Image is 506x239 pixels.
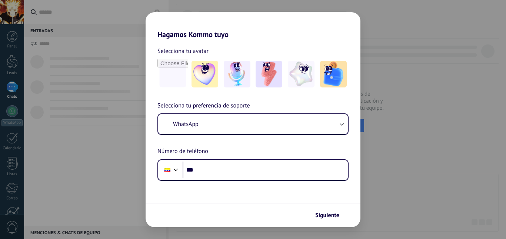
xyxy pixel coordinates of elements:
img: -4.jpeg [288,61,314,87]
h2: Hagamos Kommo tuyo [146,12,360,39]
img: -5.jpeg [320,61,347,87]
span: Número de teléfono [157,147,208,156]
button: Siguiente [312,209,349,222]
span: WhatsApp [173,120,199,128]
div: Venezuela: + 58 [160,162,174,178]
img: -1.jpeg [192,61,218,87]
span: Selecciona tu preferencia de soporte [157,101,250,111]
img: -3.jpeg [256,61,282,87]
img: -2.jpeg [224,61,250,87]
span: Siguiente [315,213,339,218]
span: Selecciona tu avatar [157,46,209,56]
button: WhatsApp [158,114,348,134]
